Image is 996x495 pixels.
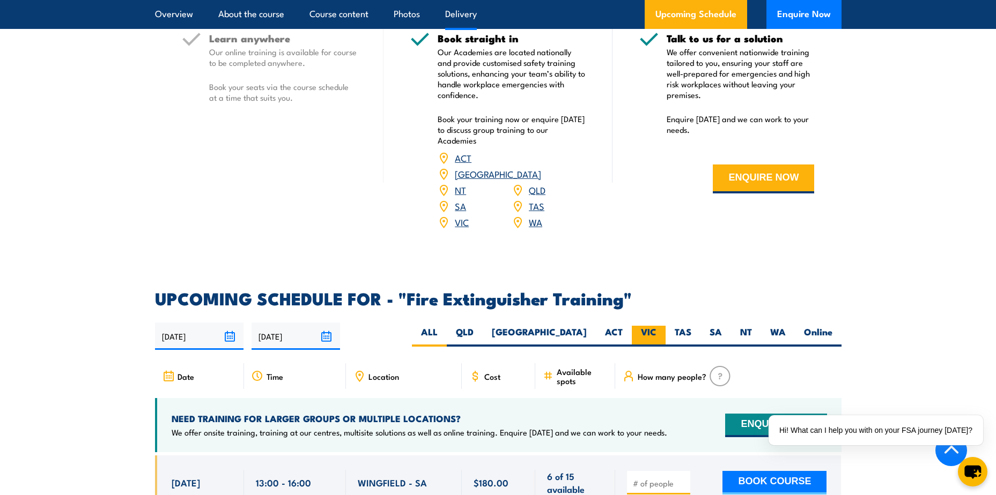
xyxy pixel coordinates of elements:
[455,183,466,196] a: NT
[529,183,545,196] a: QLD
[412,326,447,347] label: ALL
[667,47,815,100] p: We offer convenient nationwide training tailored to you, ensuring your staff are well-prepared fo...
[666,326,700,347] label: TAS
[667,114,815,135] p: Enquire [DATE] and we can work to your needs.
[447,326,483,347] label: QLD
[209,47,357,68] p: Our online training is available for course to be completed anywhere.
[455,167,541,180] a: [GEOGRAPHIC_DATA]
[455,199,466,212] a: SA
[438,33,586,43] h5: Book straight in
[958,457,987,486] button: chat-button
[700,326,731,347] label: SA
[529,215,542,228] a: WA
[267,372,283,381] span: Time
[358,476,427,489] span: WINGFIELD - SA
[474,476,508,489] span: $180.00
[172,476,200,489] span: [DATE]
[769,415,983,445] div: Hi! What can I help you with on your FSA journey [DATE]?
[725,414,827,437] button: ENQUIRE NOW
[596,326,632,347] label: ACT
[256,476,311,489] span: 13:00 - 16:00
[547,470,603,495] span: 6 of 15 available
[438,47,586,100] p: Our Academies are located nationally and provide customised safety training solutions, enhancing ...
[483,326,596,347] label: [GEOGRAPHIC_DATA]
[209,33,357,43] h5: Learn anywhere
[557,367,608,385] span: Available spots
[795,326,842,347] label: Online
[638,372,706,381] span: How many people?
[155,322,244,350] input: From date
[438,114,586,146] p: Book your training now or enquire [DATE] to discuss group training to our Academies
[155,290,842,305] h2: UPCOMING SCHEDULE FOR - "Fire Extinguisher Training"
[722,471,827,494] button: BOOK COURSE
[484,372,500,381] span: Cost
[172,412,667,424] h4: NEED TRAINING FOR LARGER GROUPS OR MULTIPLE LOCATIONS?
[455,215,469,228] a: VIC
[761,326,795,347] label: WA
[455,151,471,164] a: ACT
[731,326,761,347] label: NT
[713,164,814,193] button: ENQUIRE NOW
[368,372,399,381] span: Location
[172,427,667,438] p: We offer onsite training, training at our centres, multisite solutions as well as online training...
[667,33,815,43] h5: Talk to us for a solution
[209,81,357,103] p: Book your seats via the course schedule at a time that suits you.
[252,322,340,350] input: To date
[632,326,666,347] label: VIC
[178,372,194,381] span: Date
[529,199,544,212] a: TAS
[633,478,687,489] input: # of people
